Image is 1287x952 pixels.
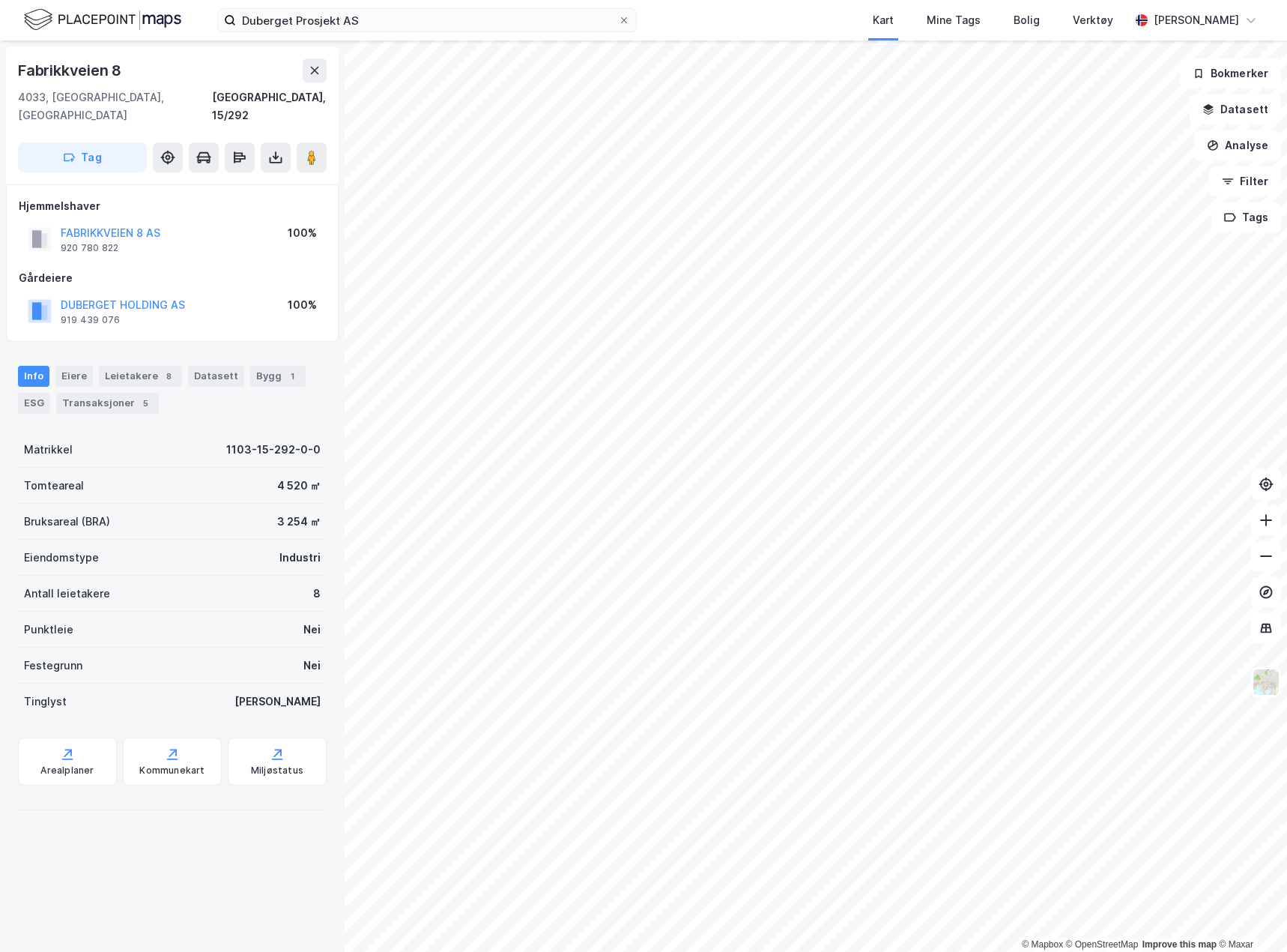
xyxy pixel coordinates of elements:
div: Datasett [188,366,244,387]
div: 1103-15-292-0-0 [226,441,321,459]
div: [GEOGRAPHIC_DATA], 15/292 [212,88,327,124]
button: Analyse [1194,130,1281,160]
button: Bokmerker [1180,58,1281,88]
div: Verktøy [1073,11,1113,29]
div: [PERSON_NAME] [234,693,321,711]
div: 100% [288,296,317,314]
div: 4033, [GEOGRAPHIC_DATA], [GEOGRAPHIC_DATA] [18,88,212,124]
div: 8 [313,585,321,603]
div: Transaksjoner [56,393,159,414]
div: 3 254 ㎡ [277,513,321,531]
img: Z [1252,668,1280,696]
div: 8 [161,369,176,384]
div: Hjemmelshaver [19,197,326,215]
div: Bolig [1014,11,1040,29]
div: Eiendomstype [24,549,99,567]
div: Arealplaner [40,765,94,777]
div: Tomteareal [24,477,84,495]
a: Improve this map [1142,939,1217,950]
div: Gårdeiere [19,269,326,287]
img: logo.f888ab2527a4732fd821a326f86c7f29.svg [24,7,181,33]
div: Kart [873,11,894,29]
div: Info [18,366,49,387]
button: Filter [1209,166,1281,196]
button: Tags [1211,202,1281,232]
div: [PERSON_NAME] [1154,11,1239,29]
div: Matrikkel [24,441,73,459]
div: 5 [138,396,153,411]
div: Tinglyst [24,693,67,711]
div: Antall leietakere [24,585,110,603]
a: Mapbox [1022,939,1063,950]
div: Kontrollprogram for chat [1212,880,1287,952]
a: OpenStreetMap [1066,939,1139,950]
div: Festegrunn [24,657,82,675]
div: 4 520 ㎡ [277,477,321,495]
div: Punktleie [24,621,73,639]
div: Bruksareal (BRA) [24,513,110,531]
div: Fabrikkveien 8 [18,58,124,82]
div: Kommunekart [139,765,205,777]
div: Nei [303,621,321,639]
div: Miljøstatus [251,765,303,777]
div: Bygg [250,366,306,387]
div: Nei [303,657,321,675]
div: 920 780 822 [61,242,118,254]
div: 100% [288,224,317,242]
div: Leietakere [99,366,182,387]
iframe: Chat Widget [1212,880,1287,952]
input: Søk på adresse, matrikkel, gårdeiere, leietakere eller personer [236,9,618,31]
div: ESG [18,393,50,414]
div: 919 439 076 [61,314,120,326]
button: Tag [18,142,147,172]
div: Eiere [55,366,93,387]
div: 1 [285,369,300,384]
div: Industri [279,549,321,567]
div: Mine Tags [927,11,981,29]
button: Datasett [1190,94,1281,124]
